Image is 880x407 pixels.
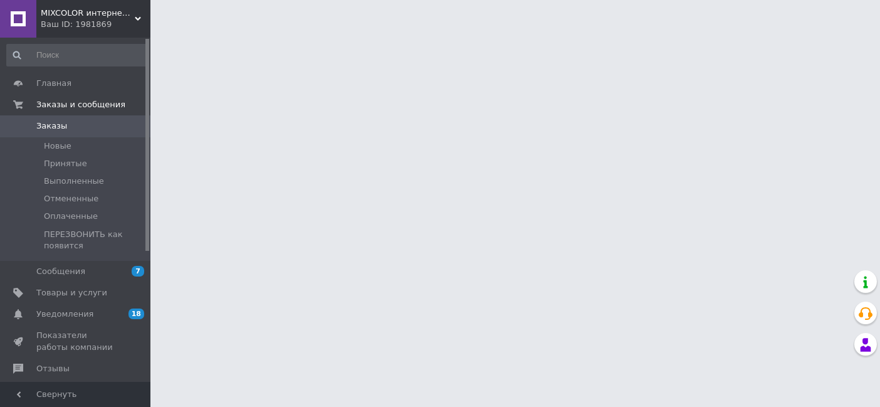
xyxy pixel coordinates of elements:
[36,363,70,374] span: Отзывы
[44,211,98,222] span: Оплаченные
[36,309,93,320] span: Уведомления
[6,44,147,66] input: Поиск
[36,120,67,132] span: Заказы
[36,266,85,277] span: Сообщения
[44,229,146,251] span: ПЕРЕЗВОНИТЬ как появится
[36,99,125,110] span: Заказы и сообщения
[44,140,71,152] span: Новые
[36,330,116,352] span: Показатели работы компании
[41,8,135,19] span: MIXCOLOR интернет-магазин профессиональной косметики
[44,193,98,204] span: Отмененные
[36,287,107,299] span: Товары и услуги
[36,78,71,89] span: Главная
[44,158,87,169] span: Принятые
[132,266,144,277] span: 7
[41,19,150,30] div: Ваш ID: 1981869
[44,176,104,187] span: Выполненные
[128,309,144,319] span: 18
